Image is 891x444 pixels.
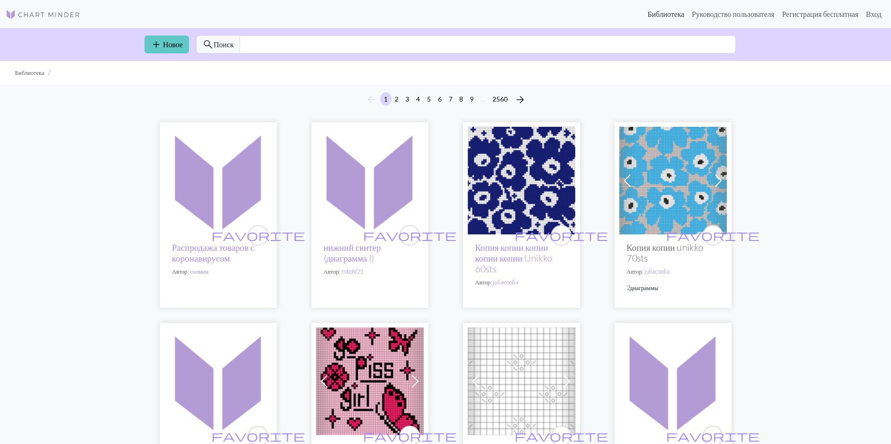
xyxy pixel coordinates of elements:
ya-tr-span: диаграммы [630,284,659,291]
button: 8 [456,92,467,106]
span: favorite [514,429,608,443]
span: favorite [211,228,305,242]
button: 7 [445,92,456,106]
a: mkohl21 [341,268,363,275]
a: нижний свитер (диаграмма I) [316,175,424,184]
span: arrow_forward [514,93,526,106]
span: add [151,38,162,51]
img: Уникко [468,127,575,234]
nav: Навигация по странице [362,92,529,107]
ya-tr-span: Вход [866,9,882,18]
button: favourite [399,225,420,246]
ya-tr-span: Библиотека [647,9,684,18]
a: Регистрация бесплатная [778,5,862,23]
a: иди посси, девочка [316,376,424,385]
button: favourite [248,225,268,246]
button: 2560 [489,92,511,106]
a: unikko.jpg [619,175,727,184]
img: нижний свитер (диаграмма I) [316,127,424,234]
ya-tr-span: Автор: [172,268,189,275]
a: Библиотека [644,5,688,23]
button: 1 [380,92,391,106]
a: Распродажа товаров с коронавирусом [165,175,272,184]
i: favourite [514,226,608,245]
a: Руководство пользователя [688,5,778,23]
ya-tr-span: Копия копии unikko 70sts [627,242,704,263]
ya-tr-span: Руководство пользователя [692,9,775,18]
span: favorite [363,429,456,443]
button: Next [511,92,529,107]
a: нижний свитер (диаграмма I) [324,242,381,263]
span: favorite [514,228,608,242]
button: favourite [551,225,572,246]
img: Шарф [468,328,575,435]
a: juliacoolia [645,268,670,275]
span: favorite [666,228,760,242]
button: 4 [413,92,424,106]
i: Next [514,94,526,105]
button: 3 [402,92,413,106]
img: Логотип [6,9,80,20]
img: Земной шар [619,328,727,435]
span: favorite [666,429,760,443]
img: иди посси, девочка [316,328,424,435]
ya-tr-span: Регистрация бесплатная [782,9,859,18]
button: 5 [423,92,435,106]
button: 9 [466,92,478,106]
ya-tr-span: Новое [163,40,183,49]
ya-tr-span: Автор: [475,278,492,286]
ya-tr-span: 2 [627,284,630,291]
a: Новое [145,36,189,53]
button: favourite [703,225,723,246]
a: juliacoolia [493,278,518,286]
a: соомин [190,268,209,275]
img: Распродажа товаров с коронавирусом [165,127,272,234]
button: 6 [434,92,445,106]
ya-tr-span: Библиотека [15,69,44,76]
span: favorite [363,228,456,242]
a: Вход [862,5,885,23]
ya-tr-span: Поиск [214,40,234,49]
a: Уникко [468,175,575,184]
i: favourite [666,226,760,245]
span: favorite [211,429,305,443]
img: Кови-центр справа от входа [165,328,272,435]
a: Кови-центр справа от входа [165,376,272,385]
span: search [203,38,214,51]
button: 2 [391,92,402,106]
i: favourite [363,226,456,245]
ya-tr-span: Автор: [324,268,340,275]
ya-tr-span: Автор: [627,268,644,275]
i: favourite [211,226,305,245]
a: Распродажа товаров с коронавирусом [172,242,254,263]
a: Земной шар [619,376,727,385]
img: unikko.jpg [619,127,727,234]
a: Шарф [468,376,575,385]
a: Копия копии копии копии копии Unikko 60sts [475,242,553,274]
